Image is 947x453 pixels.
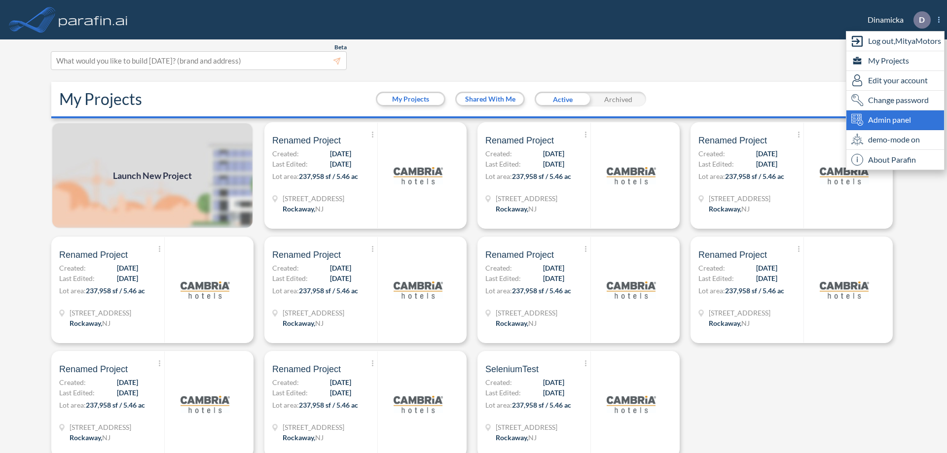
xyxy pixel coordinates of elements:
[117,387,138,398] span: [DATE]
[51,122,254,229] a: Launch New Project
[756,148,777,159] span: [DATE]
[59,401,86,409] span: Lot area:
[59,363,128,375] span: Renamed Project
[272,377,299,387] span: Created:
[283,204,324,214] div: Rockaway, NJ
[59,377,86,387] span: Created:
[485,159,521,169] span: Last Edited:
[698,263,725,273] span: Created:
[70,432,110,443] div: Rockaway, NJ
[299,286,358,295] span: 237,958 sf / 5.46 ac
[543,263,564,273] span: [DATE]
[86,286,145,295] span: 237,958 sf / 5.46 ac
[283,319,315,327] span: Rockaway ,
[868,35,941,47] span: Log out, MityaMotors
[59,286,86,295] span: Lot area:
[512,172,571,180] span: 237,958 sf / 5.46 ac
[113,169,192,182] span: Launch New Project
[543,159,564,169] span: [DATE]
[496,204,537,214] div: Rockaway, NJ
[272,249,341,261] span: Renamed Project
[57,10,130,30] img: logo
[51,122,254,229] img: add
[607,380,656,429] img: logo
[868,94,929,106] span: Change password
[485,273,521,283] span: Last Edited:
[496,422,557,432] span: 321 Mt Hope Ave
[485,401,512,409] span: Lot area:
[485,286,512,295] span: Lot area:
[868,55,909,67] span: My Projects
[485,172,512,180] span: Lot area:
[272,148,299,159] span: Created:
[272,172,299,180] span: Lot area:
[394,151,443,200] img: logo
[334,43,347,51] span: Beta
[528,205,537,213] span: NJ
[725,172,784,180] span: 237,958 sf / 5.46 ac
[330,273,351,283] span: [DATE]
[725,286,784,295] span: 237,958 sf / 5.46 ac
[485,377,512,387] span: Created:
[102,433,110,442] span: NJ
[485,249,554,261] span: Renamed Project
[846,110,944,130] div: Admin panel
[299,172,358,180] span: 237,958 sf / 5.46 ac
[496,308,557,318] span: 321 Mt Hope Ave
[698,273,734,283] span: Last Edited:
[607,265,656,314] img: logo
[820,265,869,314] img: logo
[846,150,944,170] div: About Parafin
[709,319,741,327] span: Rockaway ,
[70,318,110,328] div: Rockaway, NJ
[272,286,299,295] span: Lot area:
[496,319,528,327] span: Rockaway ,
[70,308,131,318] span: 321 Mt Hope Ave
[70,433,102,442] span: Rockaway ,
[117,263,138,273] span: [DATE]
[496,433,528,442] span: Rockaway ,
[330,148,351,159] span: [DATE]
[394,265,443,314] img: logo
[607,151,656,200] img: logo
[853,11,940,29] div: Dinamicka
[59,90,142,108] h2: My Projects
[868,74,928,86] span: Edit your account
[485,263,512,273] span: Created:
[512,401,571,409] span: 237,958 sf / 5.46 ac
[315,433,324,442] span: NJ
[756,159,777,169] span: [DATE]
[299,401,358,409] span: 237,958 sf / 5.46 ac
[283,193,344,204] span: 321 Mt Hope Ave
[272,159,308,169] span: Last Edited:
[709,318,750,328] div: Rockaway, NJ
[868,114,911,126] span: Admin panel
[698,135,767,146] span: Renamed Project
[846,51,944,71] div: My Projects
[496,193,557,204] span: 321 Mt Hope Ave
[820,151,869,200] img: logo
[698,249,767,261] span: Renamed Project
[272,401,299,409] span: Lot area:
[102,319,110,327] span: NJ
[709,193,770,204] span: 321 Mt Hope Ave
[377,93,444,105] button: My Projects
[330,159,351,169] span: [DATE]
[283,205,315,213] span: Rockaway ,
[59,273,95,283] span: Last Edited:
[543,387,564,398] span: [DATE]
[528,319,537,327] span: NJ
[272,387,308,398] span: Last Edited:
[543,148,564,159] span: [DATE]
[272,263,299,273] span: Created:
[590,92,646,106] div: Archived
[283,318,324,328] div: Rockaway, NJ
[272,273,308,283] span: Last Edited:
[59,249,128,261] span: Renamed Project
[543,273,564,283] span: [DATE]
[868,134,920,145] span: demo-mode on
[698,159,734,169] span: Last Edited:
[846,91,944,110] div: Change password
[496,432,537,443] div: Rockaway, NJ
[543,377,564,387] span: [DATE]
